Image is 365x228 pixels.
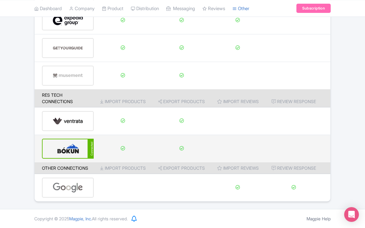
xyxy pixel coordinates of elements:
a: Magpie Help [307,216,331,221]
div: Copyright © 2025 All rights reserved. [31,215,131,222]
div: Connected [88,139,94,159]
img: musement-dad6797fd076d4ac540800b229e01643.svg [53,66,83,85]
img: google-96de159c2084212d3cdd3c2fb262314c.svg [53,178,83,197]
th: Import Reviews [211,89,264,107]
th: Res Tech Connections [35,89,94,107]
a: Subscription [296,4,331,13]
img: ventrata-b8ee9d388f52bb9ce077e58fa33de912.svg [53,112,83,130]
img: bokun-9d666bd0d1b458dbc8a9c3d52590ba5a.svg [53,139,83,158]
img: expedia-9e2f273c8342058d41d2cc231867de8b.svg [53,11,83,30]
th: Export Products [152,89,211,107]
div: Open Intercom Messenger [344,207,359,222]
img: get_your_guide-5a6366678479520ec94e3f9d2b9f304b.svg [53,39,83,57]
th: Import Products [94,89,152,107]
th: Export Products [152,162,211,174]
th: Import Reviews [211,162,264,174]
th: Import Products [94,162,152,174]
span: Magpie, Inc. [69,216,92,221]
a: Connected [42,139,94,159]
th: Review Response [264,89,330,107]
th: Review Response [264,162,330,174]
th: Other Connections [35,162,94,174]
